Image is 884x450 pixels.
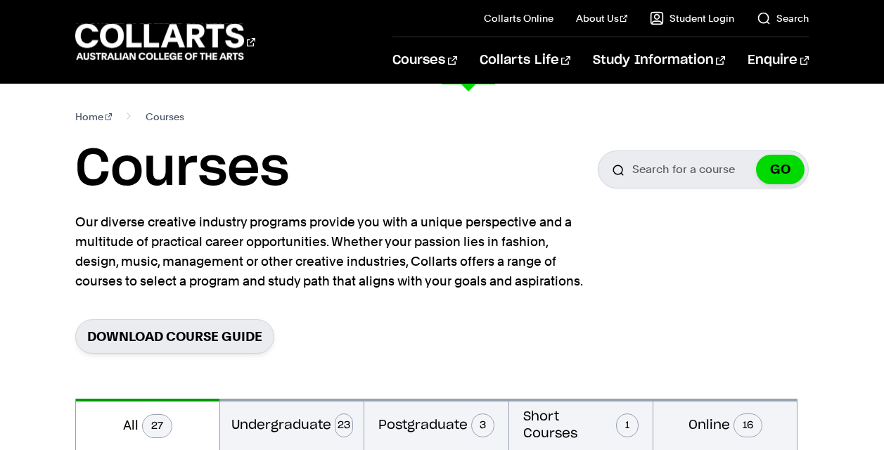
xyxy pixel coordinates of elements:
a: Study Information [593,37,725,84]
a: Courses [392,37,456,84]
a: Enquire [748,37,809,84]
p: Our diverse creative industry programs provide you with a unique perspective and a multitude of p... [75,212,589,291]
span: 3 [471,413,494,437]
button: Undergraduate23 [220,399,364,450]
button: Short Courses1 [509,399,653,450]
span: 16 [734,413,762,437]
span: Courses [146,107,184,127]
span: 27 [142,414,172,438]
span: 1 [616,413,639,437]
a: Collarts Online [484,11,553,25]
a: Home [75,107,113,127]
a: Search [757,11,809,25]
div: Go to homepage [75,22,255,62]
a: Download Course Guide [75,319,274,354]
button: GO [756,155,805,184]
button: Online16 [653,399,797,450]
a: About Us [576,11,628,25]
a: Collarts Life [480,37,570,84]
span: 23 [335,413,353,437]
h1: Courses [75,138,289,201]
a: Student Login [650,11,734,25]
input: Search for a course [598,150,809,188]
button: Postgraduate3 [364,399,508,450]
